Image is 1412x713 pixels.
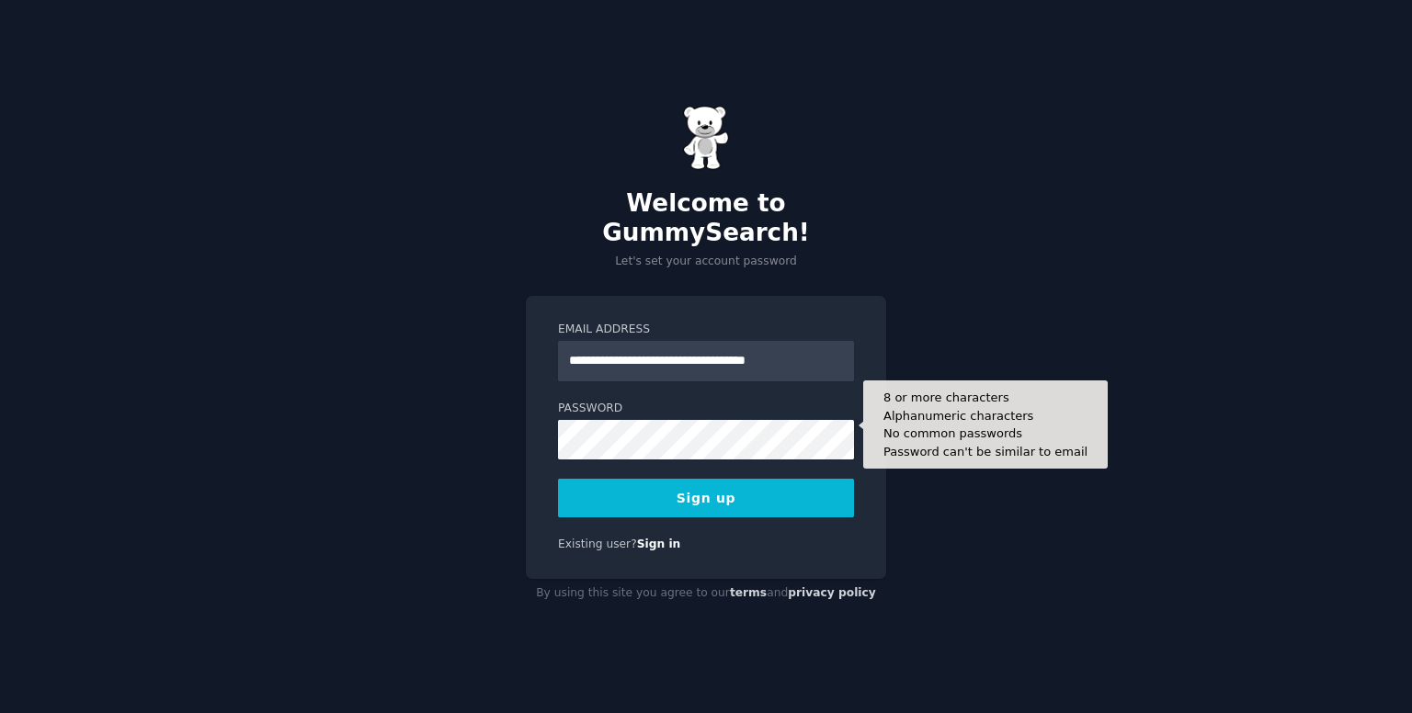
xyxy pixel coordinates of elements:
p: Let's set your account password [526,254,886,270]
button: Sign up [558,479,854,517]
label: Email Address [558,322,854,338]
div: By using this site you agree to our and [526,579,886,608]
span: Existing user? [558,538,637,550]
a: terms [730,586,767,599]
label: Password [558,401,854,417]
img: Gummy Bear [683,106,729,170]
a: privacy policy [788,586,876,599]
a: Sign in [637,538,681,550]
h2: Welcome to GummySearch! [526,189,886,247]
